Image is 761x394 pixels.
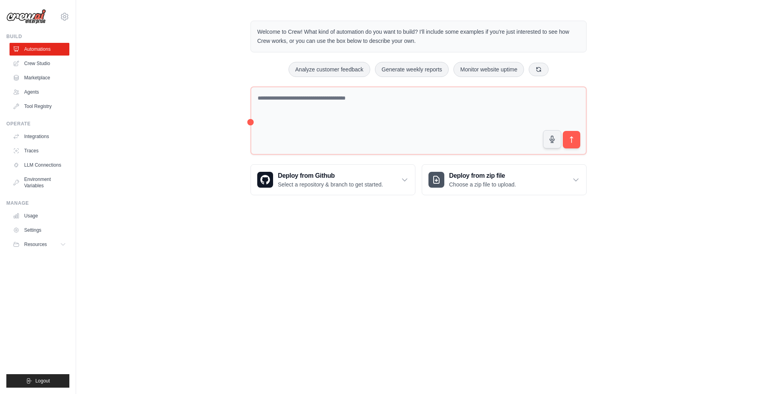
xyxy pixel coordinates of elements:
[449,171,516,181] h3: Deploy from zip file
[10,100,69,113] a: Tool Registry
[6,121,69,127] div: Operate
[6,33,69,40] div: Build
[10,86,69,98] a: Agents
[24,241,47,248] span: Resources
[10,173,69,192] a: Environment Variables
[10,57,69,70] a: Crew Studio
[35,378,50,384] span: Logout
[6,9,46,24] img: Logo
[257,27,580,46] p: Welcome to Crew! What kind of automation do you want to build? I'll include some examples if you'...
[278,171,383,181] h3: Deploy from Github
[6,374,69,388] button: Logout
[449,181,516,188] p: Choose a zip file to upload.
[10,209,69,222] a: Usage
[10,71,69,84] a: Marketplace
[10,130,69,143] a: Integrations
[289,62,370,77] button: Analyze customer feedback
[10,144,69,157] a: Traces
[10,43,69,56] a: Automations
[10,159,69,171] a: LLM Connections
[10,224,69,236] a: Settings
[6,200,69,206] div: Manage
[10,238,69,251] button: Resources
[278,181,383,188] p: Select a repository & branch to get started.
[453,62,524,77] button: Monitor website uptime
[375,62,449,77] button: Generate weekly reports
